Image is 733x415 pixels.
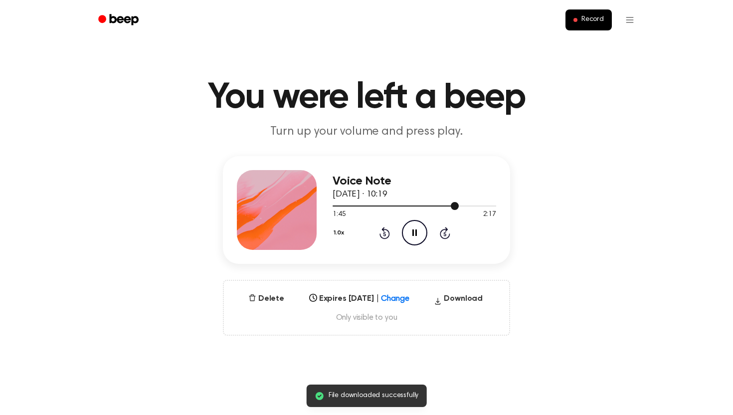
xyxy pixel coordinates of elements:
h1: You were left a beep [111,80,622,116]
button: Download [430,293,487,309]
span: Only visible to you [236,313,497,323]
button: Record [565,9,612,30]
span: File downloaded successfully [329,391,419,401]
a: Beep [91,10,148,30]
button: Delete [244,293,288,305]
span: [DATE] · 10:19 [333,190,387,199]
p: Turn up your volume and press play. [175,124,558,140]
span: Record [581,15,604,24]
span: 1:45 [333,209,346,220]
button: 1.0x [333,224,348,241]
button: Open menu [618,8,642,32]
h3: Voice Note [333,175,496,188]
span: 2:17 [483,209,496,220]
